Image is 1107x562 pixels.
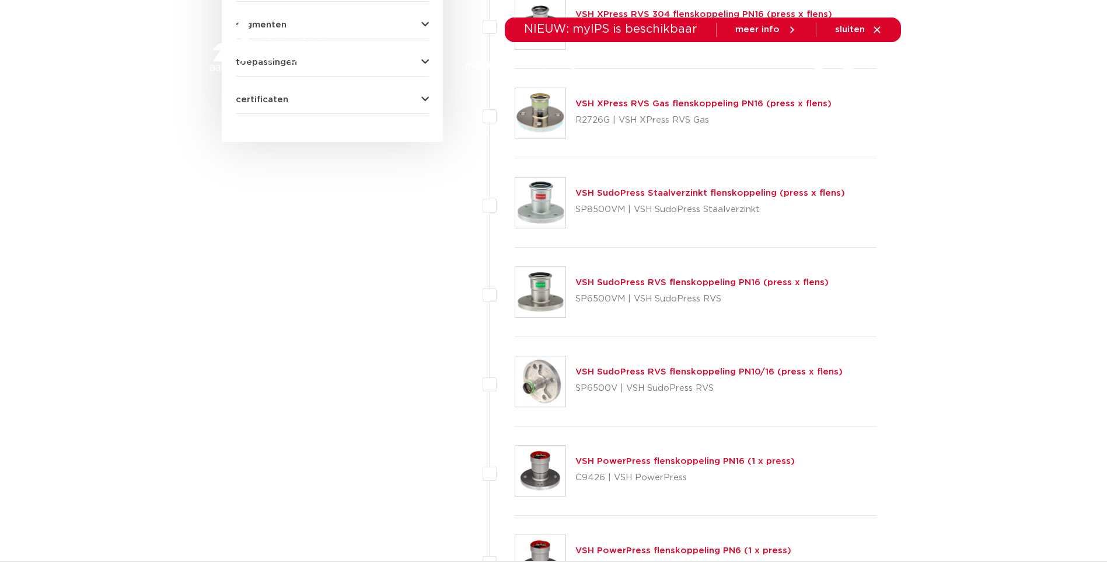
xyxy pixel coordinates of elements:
[835,25,865,34] span: sluiten
[394,42,442,89] a: producten
[236,95,288,104] span: certificaten
[683,42,721,89] a: services
[735,25,797,35] a: meer info
[575,367,843,376] a: VSH SudoPress RVS flenskoppeling PN10/16 (press x flens)
[575,469,795,487] p: C9426 | VSH PowerPress
[610,42,660,89] a: downloads
[524,23,697,35] span: NIEUW: myIPS is beschikbaar
[575,99,832,108] a: VSH XPress RVS Gas flenskoppeling PN16 (press x flens)
[575,278,829,287] a: VSH SudoPress RVS flenskoppeling PN16 (press x flens)
[515,267,565,317] img: Thumbnail for VSH SudoPress RVS flenskoppeling PN16 (press x flens)
[575,379,843,398] p: SP6500V | VSH SudoPress RVS
[515,446,565,496] img: Thumbnail for VSH PowerPress flenskoppeling PN16 (1 x press)
[575,189,845,197] a: VSH SudoPress Staalverzinkt flenskoppeling (press x flens)
[575,546,791,555] a: VSH PowerPress flenskoppeling PN6 (1 x press)
[515,356,565,407] img: Thumbnail for VSH SudoPress RVS flenskoppeling PN10/16 (press x flens)
[394,42,784,89] nav: Menu
[515,178,565,228] img: Thumbnail for VSH SudoPress Staalverzinkt flenskoppeling (press x flens)
[843,42,854,89] div: my IPS
[465,42,502,89] a: markten
[575,457,795,466] a: VSH PowerPress flenskoppeling PN16 (1 x press)
[575,290,829,308] p: SP6500VM | VSH SudoPress RVS
[735,25,780,34] span: meer info
[835,25,882,35] a: sluiten
[744,42,784,89] a: over ons
[575,111,832,130] p: R2726G | VSH XPress RVS Gas
[526,42,587,89] a: toepassingen
[236,95,429,104] button: certificaten
[515,88,565,138] img: Thumbnail for VSH XPress RVS Gas flenskoppeling PN16 (press x flens)
[575,200,845,219] p: SP8500VM | VSH SudoPress Staalverzinkt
